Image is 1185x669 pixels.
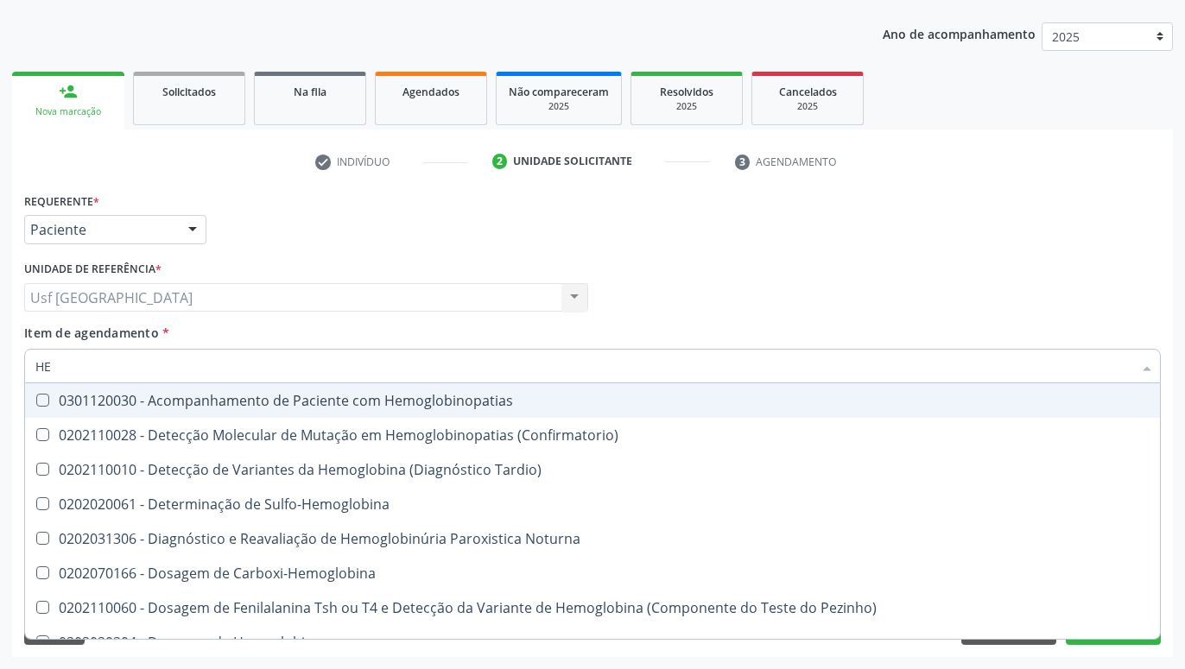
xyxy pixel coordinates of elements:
span: Paciente [30,221,171,238]
span: Solicitados [162,85,216,99]
span: Item de agendamento [24,325,159,341]
div: 0202070166 - Dosagem de Carboxi-Hemoglobina [35,566,1150,580]
div: 0202110060 - Dosagem de Fenilalanina Tsh ou T4 e Detecção da Variante de Hemoglobina (Componente ... [35,601,1150,615]
span: Não compareceram [509,85,609,99]
div: 0301120030 - Acompanhamento de Paciente com Hemoglobinopatias [35,394,1150,407]
div: Nova marcação [24,105,112,118]
input: Buscar por procedimentos [35,349,1132,383]
div: 2025 [764,100,851,113]
div: 2025 [643,100,730,113]
div: 0202020061 - Determinação de Sulfo-Hemoglobina [35,497,1150,511]
label: Unidade de referência [24,256,162,283]
div: Unidade solicitante [513,154,632,169]
span: Resolvidos [660,85,713,99]
span: Na fila [294,85,326,99]
span: Cancelados [779,85,837,99]
div: 2025 [509,100,609,113]
div: 0202110010 - Detecção de Variantes da Hemoglobina (Diagnóstico Tardio) [35,463,1150,477]
p: Ano de acompanhamento [883,22,1036,44]
div: 2 [492,154,508,169]
div: person_add [59,82,78,101]
div: 0202020304 - Dosagem de Hemoglobina [35,635,1150,649]
span: Agendados [402,85,459,99]
label: Requerente [24,188,99,215]
div: 0202031306 - Diagnóstico e Reavaliação de Hemoglobinúria Paroxistica Noturna [35,532,1150,546]
div: 0202110028 - Detecção Molecular de Mutação em Hemoglobinopatias (Confirmatorio) [35,428,1150,442]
